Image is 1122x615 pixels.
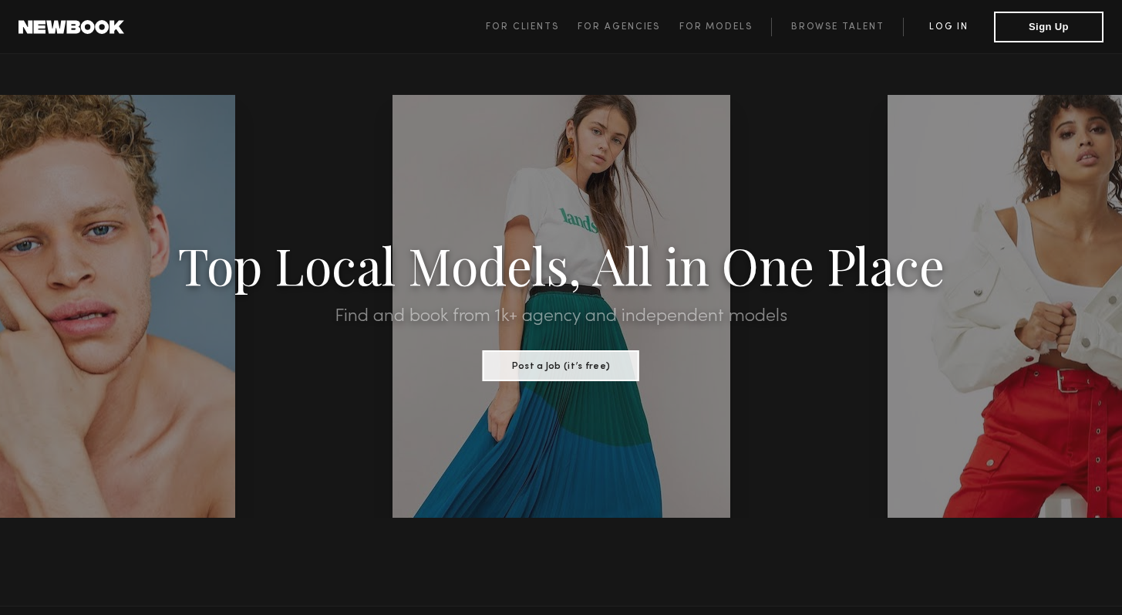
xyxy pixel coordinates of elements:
[994,12,1103,42] button: Sign Up
[486,22,559,32] span: For Clients
[679,22,753,32] span: For Models
[84,307,1038,326] h2: Find and book from 1k+ agency and independent models
[903,18,994,36] a: Log in
[578,22,660,32] span: For Agencies
[486,18,578,36] a: For Clients
[84,241,1038,289] h1: Top Local Models, All in One Place
[483,356,639,373] a: Post a Job (it’s free)
[578,18,679,36] a: For Agencies
[483,350,639,381] button: Post a Job (it’s free)
[679,18,772,36] a: For Models
[771,18,903,36] a: Browse Talent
